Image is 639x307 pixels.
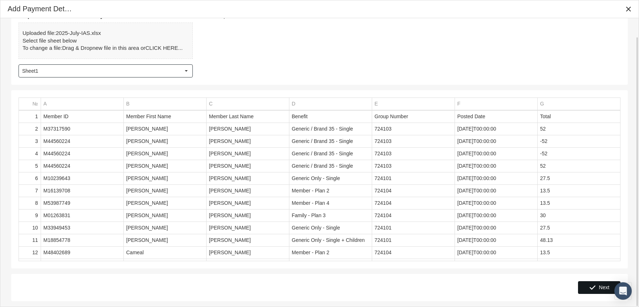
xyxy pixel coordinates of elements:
[19,123,41,135] td: 2
[44,100,47,107] div: A
[23,37,77,44] b: Select file sheet below
[8,4,74,14] div: Add Payment Details
[289,222,372,234] td: Generic Only - Single
[206,197,289,210] td: [PERSON_NAME]
[32,100,38,107] div: №
[146,45,178,51] b: CLICK HERE
[289,185,372,197] td: Member - Plan 2
[622,3,635,16] div: Close
[41,185,123,197] td: M16139708
[19,111,41,123] td: 1
[289,259,372,271] td: Member - Plan 2
[19,197,41,210] td: 8
[455,135,537,148] td: [DATE]T00:00:00
[41,234,123,247] td: M18854778
[537,197,620,210] td: 13.5
[455,222,537,234] td: [DATE]T00:00:00
[206,160,289,172] td: [PERSON_NAME]
[614,282,632,300] div: Open Intercom Messenger
[455,185,537,197] td: [DATE]T00:00:00
[62,45,92,51] b: Drag & Drop
[599,284,610,290] span: Next
[206,222,289,234] td: [PERSON_NAME]
[289,172,372,185] td: Generic Only - Single
[123,259,206,271] td: Fitz
[289,247,372,259] td: Member - Plan 2
[455,197,537,210] td: [DATE]T00:00:00
[23,44,183,52] div: To change a file: new file in this area or ...
[123,98,206,110] td: Column B
[206,185,289,197] td: [PERSON_NAME]
[578,281,620,294] div: Next
[289,123,372,135] td: Generic / Brand 35 - Single
[540,100,544,107] div: G
[537,259,620,271] td: 13.5
[537,210,620,222] td: 30
[206,148,289,160] td: [PERSON_NAME]
[292,100,296,107] div: D
[206,135,289,148] td: [PERSON_NAME]
[19,98,41,110] td: Column №
[123,135,206,148] td: [PERSON_NAME]
[19,259,41,271] td: 13
[537,160,620,172] td: 52
[455,123,537,135] td: [DATE]T00:00:00
[537,247,620,259] td: 13.5
[19,247,41,259] td: 12
[123,148,206,160] td: [PERSON_NAME]
[23,29,183,37] div: 2025-July-IAS.xlsx
[372,160,455,172] td: 724103
[455,259,537,271] td: [DATE]T00:00:00
[19,135,41,148] td: 3
[123,160,206,172] td: [PERSON_NAME]
[537,234,620,247] td: 48.13
[372,185,455,197] td: 724104
[289,135,372,148] td: Generic / Brand 35 - Single
[206,172,289,185] td: [PERSON_NAME]
[126,100,130,107] div: B
[19,97,620,261] div: Data grid
[537,111,620,123] td: Total
[41,111,123,123] td: Member ID
[289,197,372,210] td: Member - Plan 4
[455,234,537,247] td: [DATE]T00:00:00
[19,148,41,160] td: 4
[206,259,289,271] td: [PERSON_NAME]
[372,111,455,123] td: Group Number
[537,135,620,148] td: -52
[123,247,206,259] td: Cameal
[372,172,455,185] td: 724101
[123,222,206,234] td: [PERSON_NAME]
[19,222,41,234] td: 10
[537,172,620,185] td: 27.5
[206,210,289,222] td: [PERSON_NAME]
[372,148,455,160] td: 724103
[41,247,123,259] td: M48402689
[289,98,372,110] td: Column D
[123,210,206,222] td: [PERSON_NAME]
[206,123,289,135] td: [PERSON_NAME]
[41,197,123,210] td: M53987749
[206,247,289,259] td: [PERSON_NAME]
[455,247,537,259] td: [DATE]T00:00:00
[41,135,123,148] td: M44560224
[209,100,213,107] div: C
[537,98,620,110] td: Column G
[123,185,206,197] td: [PERSON_NAME]
[455,111,537,123] td: Posted Date
[537,185,620,197] td: 13.5
[180,65,192,77] div: Select
[455,210,537,222] td: [DATE]T00:00:00
[123,197,206,210] td: [PERSON_NAME]
[41,172,123,185] td: M10239643
[289,234,372,247] td: Generic Only - Single + Children
[123,172,206,185] td: [PERSON_NAME]
[289,160,372,172] td: Generic / Brand 35 - Single
[123,111,206,123] td: Member First Name
[372,197,455,210] td: 724104
[123,123,206,135] td: [PERSON_NAME]
[19,210,41,222] td: 9
[41,98,123,110] td: Column A
[455,148,537,160] td: [DATE]T00:00:00
[206,234,289,247] td: [PERSON_NAME]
